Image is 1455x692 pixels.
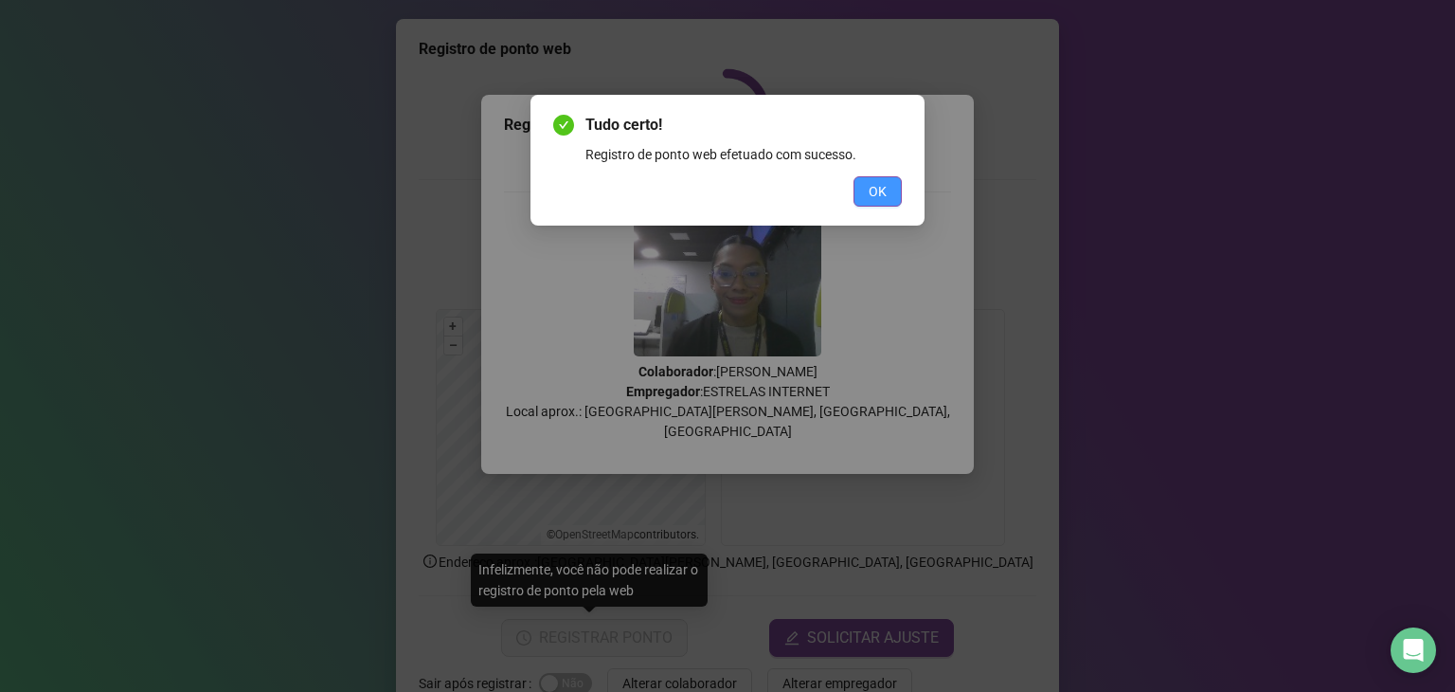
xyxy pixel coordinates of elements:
[869,181,887,202] span: OK
[553,115,574,136] span: check-circle
[585,114,902,137] span: Tudo certo!
[853,176,902,207] button: OK
[1391,628,1436,673] div: Open Intercom Messenger
[585,144,902,165] div: Registro de ponto web efetuado com sucesso.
